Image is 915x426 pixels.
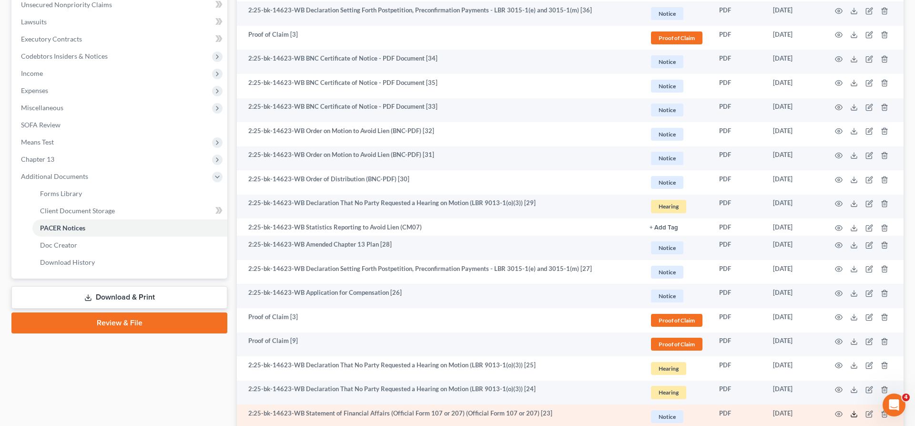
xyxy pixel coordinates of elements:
[237,98,642,123] td: 2:25-bk-14623-WB BNC Certificate of Notice - PDF Document [33]
[712,122,765,146] td: PDF
[40,224,85,232] span: PACER Notices
[32,237,227,254] a: Doc Creator
[712,332,765,357] td: PDF
[21,69,43,77] span: Income
[712,284,765,308] td: PDF
[651,31,702,44] span: Proof of Claim
[11,312,227,333] a: Review & File
[237,74,642,98] td: 2:25-bk-14623-WB BNC Certificate of Notice - PDF Document [35]
[237,122,642,146] td: 2:25-bk-14623-WB Order on Motion to Avoid Lien (BNC-PDF) [32]
[712,74,765,98] td: PDF
[237,146,642,171] td: 2:25-bk-14623-WB Order on Motion to Avoid Lien (BNC-PDF) [31]
[650,409,704,425] a: Notice
[651,290,683,302] span: Notice
[765,381,823,405] td: [DATE]
[32,219,227,237] a: PACER Notices
[765,260,823,284] td: [DATE]
[11,286,227,309] a: Download & Print
[32,254,227,271] a: Download History
[712,260,765,284] td: PDF
[650,126,704,142] a: Notice
[765,1,823,26] td: [DATE]
[765,236,823,260] td: [DATE]
[712,218,765,236] td: PDF
[765,26,823,50] td: [DATE]
[32,202,227,219] a: Client Document Storage
[650,78,704,94] a: Notice
[21,138,54,146] span: Means Test
[712,195,765,219] td: PDF
[712,98,765,123] td: PDF
[651,176,683,189] span: Notice
[650,361,704,376] a: Hearing
[650,225,678,231] button: + Add Tag
[237,50,642,74] td: 2:25-bk-14623-WB BNC Certificate of Notice - PDF Document [34]
[650,6,704,21] a: Notice
[712,50,765,74] td: PDF
[651,314,702,327] span: Proof of Claim
[13,31,227,48] a: Executory Contracts
[712,26,765,50] td: PDF
[883,394,905,416] iframe: Intercom live chat
[237,218,642,236] td: 2:25-bk-14623-WB Statistics Reporting to Avoid Lien (CM07)
[237,260,642,284] td: 2:25-bk-14623-WB Declaration Setting Forth Postpetition, Preconfirmation Payments - LBR 3015-1(e)...
[237,332,642,357] td: Proof of Claim [9]
[765,284,823,308] td: [DATE]
[650,384,704,400] a: Hearing
[765,146,823,171] td: [DATE]
[21,104,63,112] span: Miscellaneous
[650,312,704,328] a: Proof of Claim
[765,195,823,219] td: [DATE]
[651,55,683,68] span: Notice
[21,86,48,94] span: Expenses
[237,170,642,195] td: 2:25-bk-14623-WB Order of Distribution (BNC-PDF) [30]
[712,1,765,26] td: PDF
[650,150,704,166] a: Notice
[765,98,823,123] td: [DATE]
[651,7,683,20] span: Notice
[21,18,47,26] span: Lawsuits
[40,189,82,197] span: Forms Library
[765,122,823,146] td: [DATE]
[902,394,910,401] span: 4
[650,336,704,352] a: Proof of Claim
[40,207,115,215] span: Client Document Storage
[765,170,823,195] td: [DATE]
[765,308,823,332] td: [DATE]
[765,74,823,98] td: [DATE]
[650,30,704,46] a: Proof of Claim
[712,170,765,195] td: PDF
[13,116,227,134] a: SOFA Review
[712,381,765,405] td: PDF
[651,386,686,399] span: Hearing
[237,356,642,381] td: 2:25-bk-14623-WB Declaration That No Party Requested a Hearing on Motion (LBR 9013-1(o)(3)) [25]
[237,26,642,50] td: Proof of Claim [3]
[650,223,704,232] a: + Add Tag
[651,104,683,116] span: Notice
[237,195,642,219] td: 2:25-bk-14623-WB Declaration That No Party Requested a Hearing on Motion (LBR 9013-1(o)(3)) [29]
[237,308,642,332] td: Proof of Claim [3]
[650,198,704,214] a: Hearing
[21,172,88,180] span: Additional Documents
[651,410,683,423] span: Notice
[651,152,683,165] span: Notice
[237,236,642,260] td: 2:25-bk-14623-WB Amended Chapter 13 Plan [28]
[651,80,683,93] span: Notice
[651,200,686,213] span: Hearing
[40,258,95,266] span: Download History
[650,264,704,280] a: Notice
[651,266,683,279] span: Notice
[21,121,61,129] span: SOFA Review
[237,381,642,405] td: 2:25-bk-14623-WB Declaration That No Party Requested a Hearing on Motion (LBR 9013-1(o)(3)) [24]
[651,362,686,375] span: Hearing
[40,241,77,249] span: Doc Creator
[21,0,112,9] span: Unsecured Nonpriority Claims
[765,356,823,381] td: [DATE]
[13,13,227,31] a: Lawsuits
[650,54,704,70] a: Notice
[765,50,823,74] td: [DATE]
[237,284,642,308] td: 2:25-bk-14623-WB Application for Compensation [26]
[650,288,704,304] a: Notice
[650,102,704,118] a: Notice
[21,35,82,43] span: Executory Contracts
